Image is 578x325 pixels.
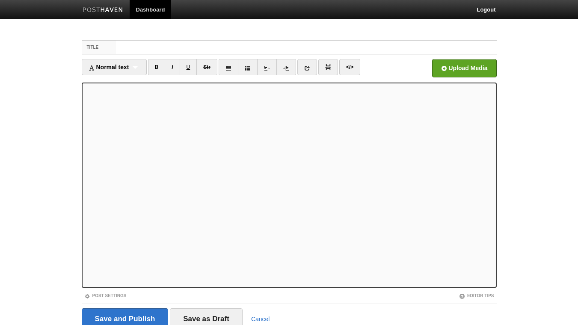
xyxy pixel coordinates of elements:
a: Post Settings [84,293,127,298]
a: U [180,59,197,75]
img: Posthaven-bar [83,7,123,14]
a: B [148,59,166,75]
label: Title [82,41,116,54]
a: Cancel [251,316,270,322]
img: pagebreak-icon.png [325,64,331,70]
a: Editor Tips [459,293,494,298]
span: Normal text [89,64,129,71]
a: Str [196,59,217,75]
a: </> [339,59,360,75]
del: Str [203,64,210,70]
a: I [165,59,180,75]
